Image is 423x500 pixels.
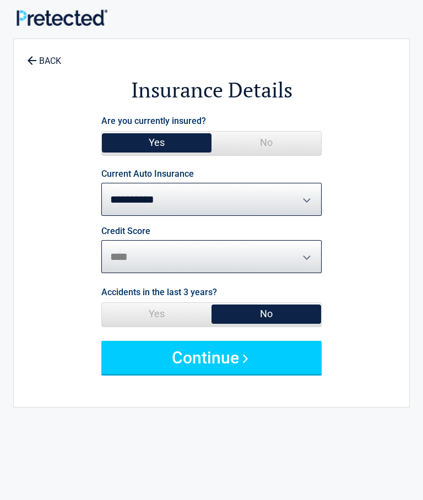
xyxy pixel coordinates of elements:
span: Yes [102,132,211,154]
label: Are you currently insured? [101,113,206,128]
span: No [211,132,321,154]
h2: Insurance Details [19,76,404,104]
span: Yes [102,303,211,325]
label: Current Auto Insurance [101,170,194,178]
label: Credit Score [101,227,150,236]
a: BACK [25,46,63,66]
button: Continue [101,341,322,374]
label: Accidents in the last 3 years? [101,285,217,300]
img: Main Logo [17,9,107,26]
span: No [211,303,321,325]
